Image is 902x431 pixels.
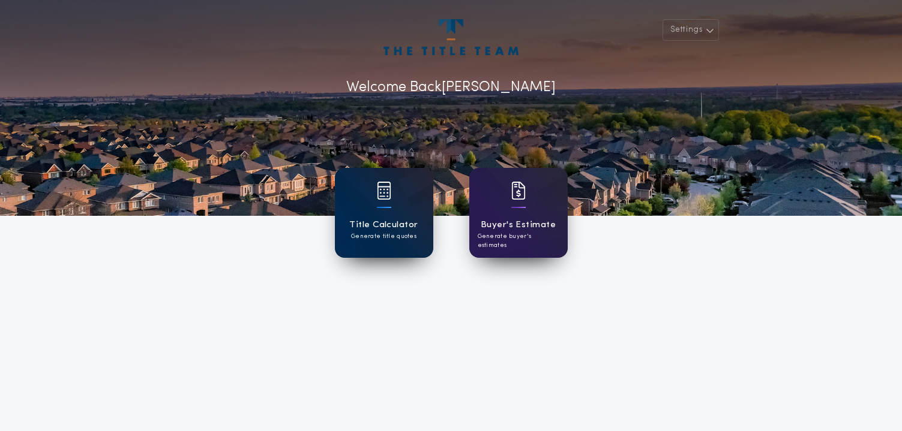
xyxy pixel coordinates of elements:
p: Generate buyer's estimates [478,232,559,250]
img: account-logo [383,19,518,55]
p: Generate title quotes [351,232,416,241]
img: card icon [511,182,526,200]
img: card icon [377,182,391,200]
h1: Buyer's Estimate [481,218,556,232]
p: Welcome Back [PERSON_NAME] [346,77,556,98]
button: Settings [663,19,719,41]
a: card iconBuyer's EstimateGenerate buyer's estimates [469,168,568,258]
a: card iconTitle CalculatorGenerate title quotes [335,168,433,258]
h1: Title Calculator [349,218,418,232]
